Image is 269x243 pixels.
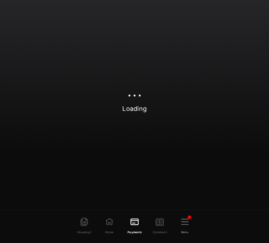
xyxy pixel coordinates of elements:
[77,227,91,234] span: Housing Agreement Options
[122,104,147,113] p: Loading
[181,227,189,234] span: Menu
[147,211,172,240] a: Community
[172,211,197,240] button: Menu
[122,211,147,240] a: Payments
[97,211,122,240] a: Home
[128,227,141,234] span: Payments
[105,227,114,234] span: Home
[153,227,167,234] span: Community
[72,211,97,240] a: Housing Agreement Options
